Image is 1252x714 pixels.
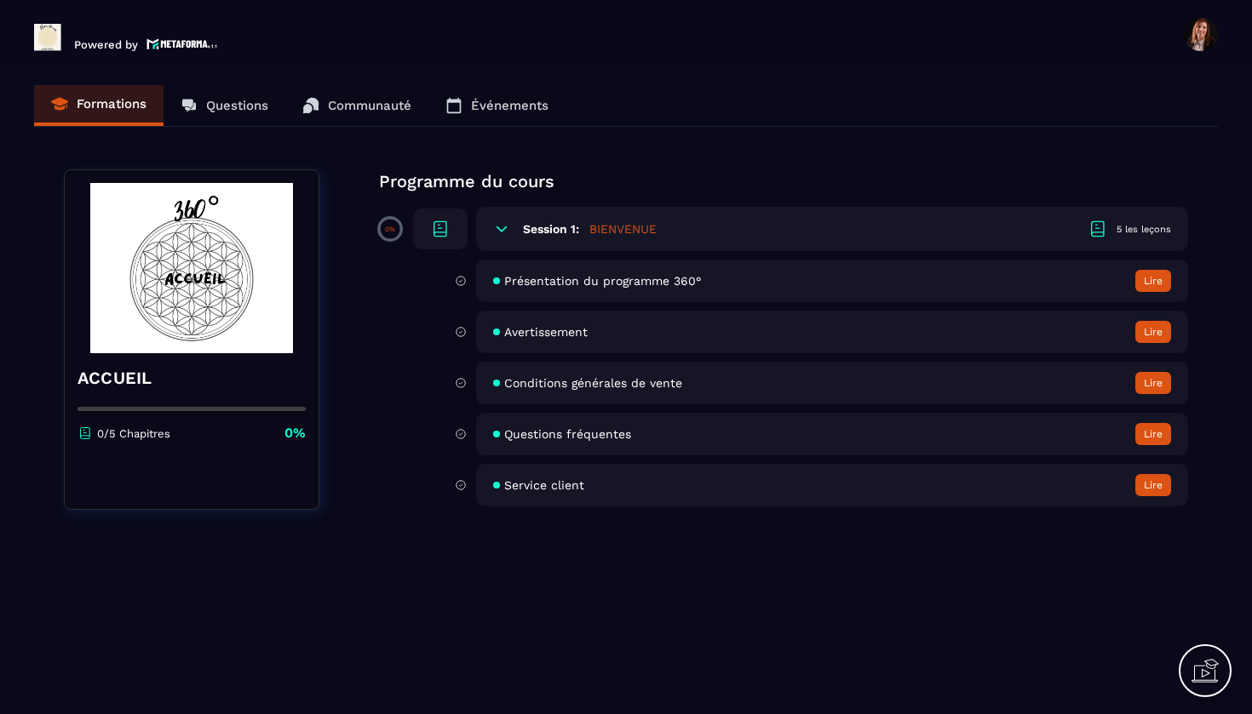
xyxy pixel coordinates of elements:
[504,274,701,288] span: Présentation du programme 360°
[589,220,657,237] h5: BIENVENUE
[504,427,631,441] span: Questions fréquentes
[78,183,306,353] img: banner
[504,325,588,339] span: Avertissement
[523,222,579,236] h6: Session 1:
[97,427,170,440] p: 0/5 Chapitres
[284,424,306,443] p: 0%
[1117,223,1171,236] div: 5 les leçons
[504,376,682,390] span: Conditions générales de vente
[146,37,218,51] img: logo
[1135,372,1171,394] button: Lire
[1135,321,1171,343] button: Lire
[1135,423,1171,445] button: Lire
[1135,270,1171,292] button: Lire
[504,478,584,492] span: Service client
[1135,474,1171,496] button: Lire
[379,169,1188,193] p: Programme du cours
[34,24,61,51] img: logo-branding
[74,38,138,51] p: Powered by
[385,226,395,233] p: 0%
[78,366,306,390] h4: ACCUEIL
